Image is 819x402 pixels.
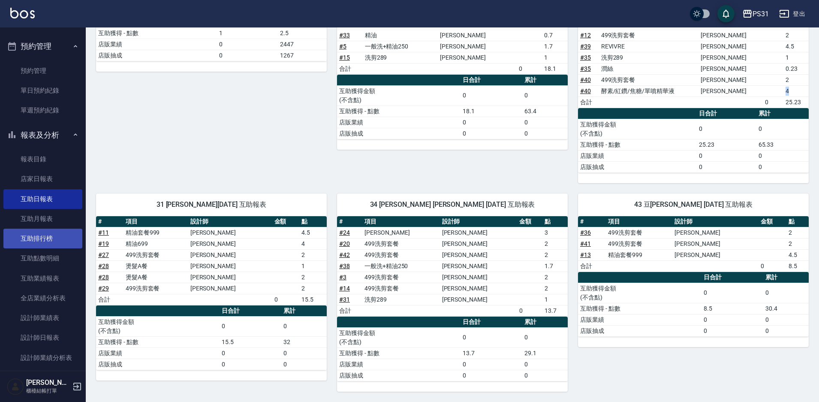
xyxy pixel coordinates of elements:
div: PS31 [753,9,769,19]
td: [PERSON_NAME] [440,294,518,305]
td: [PERSON_NAME] [188,283,272,294]
th: 點 [542,216,568,227]
td: 店販抽成 [578,325,702,336]
td: 499洗剪套餐 [606,227,672,238]
td: 0 [220,348,281,359]
a: #40 [580,88,591,94]
td: 0 [759,260,786,272]
a: #36 [580,229,591,236]
td: 互助獲得金額 (不含點) [337,327,461,348]
td: 0.7 [542,30,568,41]
td: [PERSON_NAME] [440,227,518,238]
td: [PERSON_NAME] [438,30,516,41]
td: 店販抽成 [337,128,461,139]
th: 設計師 [440,216,518,227]
td: 8.5 [702,303,763,314]
td: 8.5 [786,260,809,272]
table: a dense table [96,305,327,370]
td: 3 [542,227,568,238]
a: #35 [580,65,591,72]
td: 0 [461,327,522,348]
table: a dense table [578,108,809,173]
td: [PERSON_NAME] [440,260,518,272]
td: 0 [461,117,522,128]
th: # [96,216,123,227]
a: 設計師業績月報表 [3,368,82,387]
td: [PERSON_NAME] [672,249,759,260]
td: 2 [783,74,809,85]
th: 累計 [522,75,568,86]
td: 店販抽成 [337,370,461,381]
a: #39 [580,43,591,50]
a: 報表目錄 [3,149,82,169]
td: 1 [299,260,327,272]
a: 設計師業績表 [3,308,82,328]
td: 合計 [578,260,606,272]
a: 互助月報表 [3,209,82,229]
td: 燙髮A餐 [123,272,188,283]
td: 互助獲得 - 點數 [578,303,702,314]
td: 0 [461,128,522,139]
td: 精油 [363,30,438,41]
td: [PERSON_NAME] [188,260,272,272]
td: [PERSON_NAME] [672,227,759,238]
a: 互助業績報表 [3,269,82,288]
th: 項目 [606,216,672,227]
td: 0.23 [783,63,809,74]
td: [PERSON_NAME] [188,227,272,238]
td: 499洗剪套餐 [362,238,440,249]
td: 1.7 [542,41,568,52]
td: 4 [299,238,327,249]
td: 4.5 [299,227,327,238]
a: #20 [339,240,350,247]
a: #28 [98,263,109,269]
td: 0 [461,359,522,370]
a: #33 [339,32,350,39]
td: 酵素/紅鑽/焦糖/單噴精華液 [599,85,699,97]
td: 0 [697,150,756,161]
td: 2 [542,249,568,260]
td: 1 [217,27,277,39]
td: 互助獲得 - 點數 [578,139,697,150]
td: [PERSON_NAME] [362,227,440,238]
td: 0 [461,85,522,106]
td: [PERSON_NAME] [699,63,762,74]
th: 項目 [123,216,188,227]
a: #27 [98,251,109,258]
td: 0 [281,359,327,370]
h5: [PERSON_NAME] [26,378,70,387]
td: 0 [281,316,327,336]
td: 互助獲得 - 點數 [337,106,461,117]
img: Person [7,378,24,395]
td: 15.5 [220,336,281,348]
th: 金額 [759,216,786,227]
td: 4 [783,85,809,97]
td: 2 [542,238,568,249]
th: 日合計 [461,317,522,328]
td: 499洗剪套餐 [123,249,188,260]
td: 15.5 [299,294,327,305]
td: 互助獲得 - 點數 [96,27,217,39]
td: 2 [786,238,809,249]
img: Logo [10,8,35,18]
td: 0 [220,359,281,370]
a: #12 [580,32,591,39]
td: 1 [783,52,809,63]
span: 34 [PERSON_NAME] [PERSON_NAME] [DATE] 互助報表 [347,200,557,209]
td: 0 [697,119,756,139]
p: 櫃檯結帳打單 [26,387,70,395]
td: 精油套餐999 [606,249,672,260]
span: 31 [PERSON_NAME][DATE] 互助報表 [106,200,316,209]
td: 13.7 [542,305,568,316]
td: [PERSON_NAME] [188,238,272,249]
td: 0 [763,314,809,325]
td: 0 [522,117,568,128]
a: #35 [580,54,591,61]
td: 一般洗+精油250 [362,260,440,272]
a: 店家日報表 [3,169,82,189]
td: 合計 [96,294,123,305]
td: 互助獲得金額 (不含點) [578,119,697,139]
td: 店販抽成 [578,161,697,172]
td: 18.1 [461,106,522,117]
td: 0 [522,327,568,348]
